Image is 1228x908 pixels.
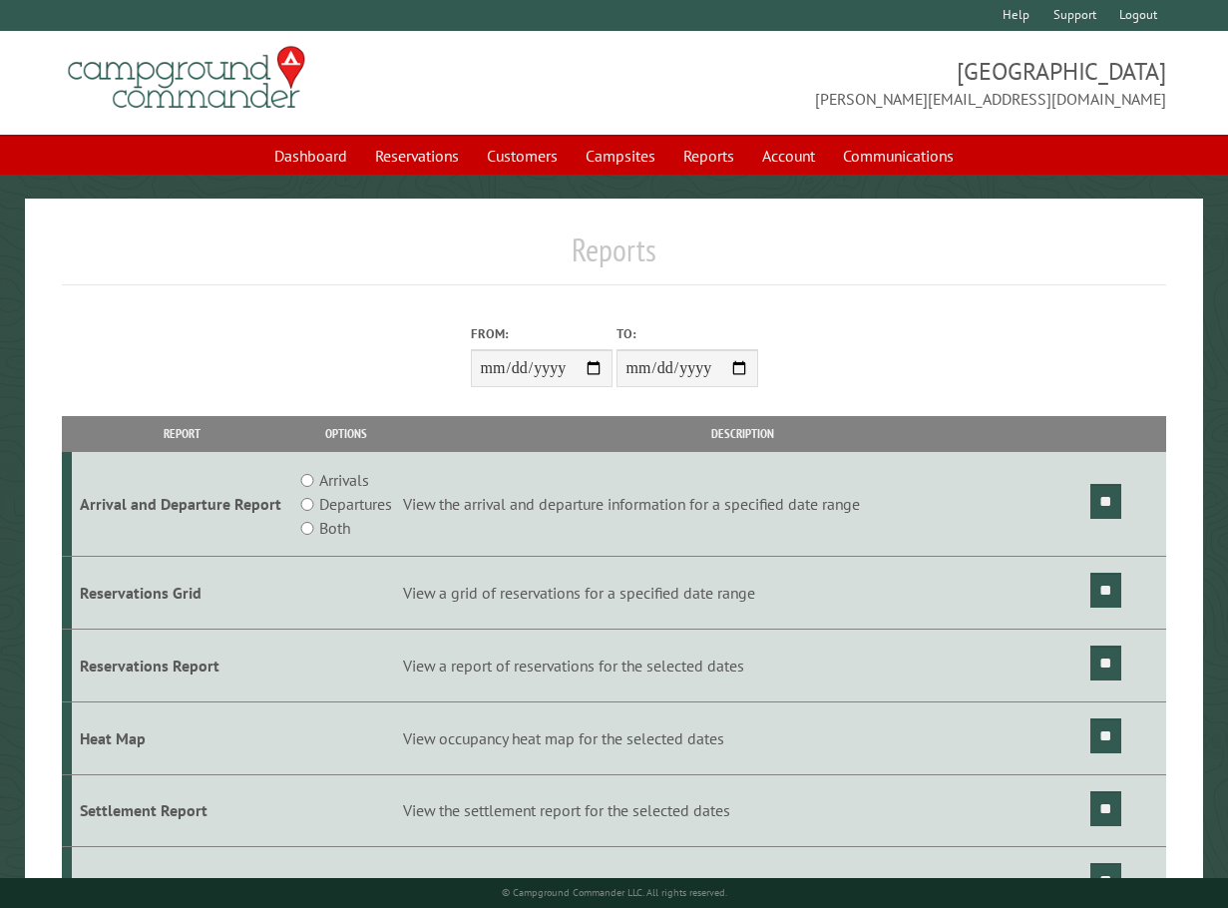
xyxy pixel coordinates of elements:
[72,774,292,847] td: Settlement Report
[574,137,667,175] a: Campsites
[671,137,746,175] a: Reports
[62,39,311,117] img: Campground Commander
[471,324,613,343] label: From:
[750,137,827,175] a: Account
[72,452,292,557] td: Arrival and Departure Report
[72,701,292,774] td: Heat Map
[319,516,350,540] label: Both
[502,886,727,899] small: © Campground Commander LLC. All rights reserved.
[72,557,292,630] td: Reservations Grid
[475,137,570,175] a: Customers
[363,137,471,175] a: Reservations
[399,452,1086,557] td: View the arrival and departure information for a specified date range
[399,701,1086,774] td: View occupancy heat map for the selected dates
[399,416,1086,451] th: Description
[399,629,1086,701] td: View a report of reservations for the selected dates
[62,230,1167,285] h1: Reports
[831,137,966,175] a: Communications
[319,468,369,492] label: Arrivals
[614,55,1167,111] span: [GEOGRAPHIC_DATA] [PERSON_NAME][EMAIL_ADDRESS][DOMAIN_NAME]
[72,629,292,701] td: Reservations Report
[319,492,392,516] label: Departures
[399,774,1086,847] td: View the settlement report for the selected dates
[72,416,292,451] th: Report
[292,416,399,451] th: Options
[262,137,359,175] a: Dashboard
[399,557,1086,630] td: View a grid of reservations for a specified date range
[616,324,758,343] label: To:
